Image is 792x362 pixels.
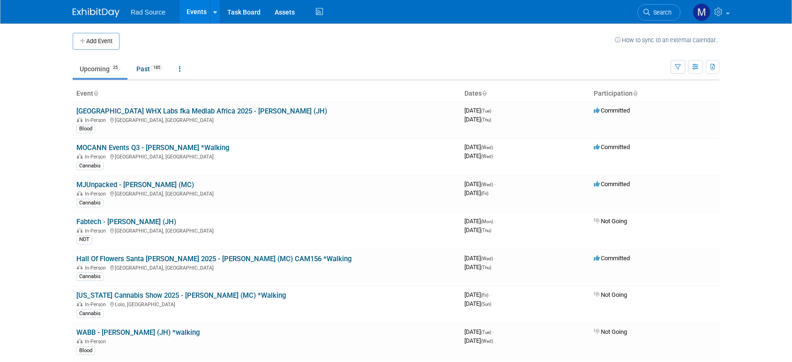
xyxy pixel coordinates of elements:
span: (Thu) [481,265,491,270]
span: In-Person [85,191,109,197]
span: Rad Source [131,8,165,16]
img: In-Person Event [77,339,82,343]
div: [GEOGRAPHIC_DATA], [GEOGRAPHIC_DATA] [76,264,457,271]
a: How to sync to an external calendar... [615,37,719,44]
div: NDT [76,235,92,244]
span: - [494,181,496,188]
span: Not Going [594,291,627,298]
button: Add Event [73,33,120,50]
div: [GEOGRAPHIC_DATA], [GEOGRAPHIC_DATA] [76,189,457,197]
span: [DATE] [464,189,488,196]
img: In-Person Event [77,228,82,233]
a: Hall Of Flowers Santa [PERSON_NAME] 2025 - [PERSON_NAME] (MC) CAM156 *Walking [76,255,351,263]
span: [DATE] [464,337,493,344]
div: Lolo, [GEOGRAPHIC_DATA] [76,300,457,308]
span: Committed [594,181,630,188]
div: [GEOGRAPHIC_DATA], [GEOGRAPHIC_DATA] [76,226,457,234]
div: [GEOGRAPHIC_DATA], [GEOGRAPHIC_DATA] [76,152,457,160]
span: In-Person [85,117,109,123]
div: Blood [76,347,95,355]
span: Committed [594,143,630,151]
div: Cannabis [76,162,104,170]
span: In-Person [85,339,109,345]
span: [DATE] [464,226,491,234]
span: Not Going [594,328,627,335]
span: (Sun) [481,302,491,307]
img: In-Person Event [77,154,82,158]
span: (Fri) [481,293,488,298]
img: ExhibitDay [73,8,120,17]
div: Cannabis [76,272,104,281]
img: Melissa Conboy [693,3,710,21]
img: In-Person Event [77,302,82,306]
span: (Mon) [481,219,493,224]
span: - [494,255,496,262]
a: MJUnpacked - [PERSON_NAME] (MC) [76,181,194,189]
span: [DATE] [464,218,496,225]
span: (Wed) [481,256,493,261]
span: 25 [110,64,120,71]
img: In-Person Event [77,117,82,122]
span: - [493,107,494,114]
a: Sort by Start Date [482,90,486,97]
span: (Wed) [481,145,493,150]
th: Participation [590,86,719,102]
span: - [494,143,496,151]
span: In-Person [85,302,109,308]
span: In-Person [85,228,109,234]
span: 185 [150,64,163,71]
a: Sort by Participation Type [633,90,637,97]
span: In-Person [85,265,109,271]
span: [DATE] [464,328,494,335]
span: - [490,291,491,298]
span: [DATE] [464,181,496,188]
span: [DATE] [464,300,491,307]
div: Cannabis [76,309,104,318]
span: [DATE] [464,116,491,123]
div: Cannabis [76,199,104,207]
span: - [494,218,496,225]
span: [DATE] [464,152,493,159]
th: Event [73,86,461,102]
span: In-Person [85,154,109,160]
img: In-Person Event [77,265,82,270]
a: Sort by Event Name [93,90,98,97]
a: Search [637,4,680,21]
span: [DATE] [464,264,491,271]
img: In-Person Event [77,191,82,196]
span: (Tue) [481,330,491,335]
span: (Tue) [481,108,491,113]
span: Committed [594,255,630,262]
span: (Wed) [481,154,493,159]
span: Not Going [594,218,627,225]
span: (Wed) [481,182,493,187]
a: [GEOGRAPHIC_DATA] WHX Labs fka Medlab Africa 2025 - [PERSON_NAME] (JH) [76,107,327,115]
span: (Fri) [481,191,488,196]
span: - [493,328,494,335]
span: [DATE] [464,291,491,298]
a: MOCANN Events Q3 - [PERSON_NAME] *Walking [76,143,229,152]
span: Search [650,9,672,16]
a: Fabtech - [PERSON_NAME] (JH) [76,218,176,226]
span: (Wed) [481,339,493,344]
span: (Thu) [481,117,491,122]
span: [DATE] [464,107,494,114]
th: Dates [461,86,590,102]
span: [DATE] [464,255,496,262]
a: [US_STATE] Cannabis Show 2025 - [PERSON_NAME] (MC) *Walking [76,291,286,300]
span: (Thu) [481,228,491,233]
span: [DATE] [464,143,496,151]
span: Committed [594,107,630,114]
div: [GEOGRAPHIC_DATA], [GEOGRAPHIC_DATA] [76,116,457,123]
div: Blood [76,125,95,133]
a: Upcoming25 [73,60,127,78]
a: WABB - [PERSON_NAME] (JH) *walking [76,328,200,337]
a: Past185 [129,60,170,78]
